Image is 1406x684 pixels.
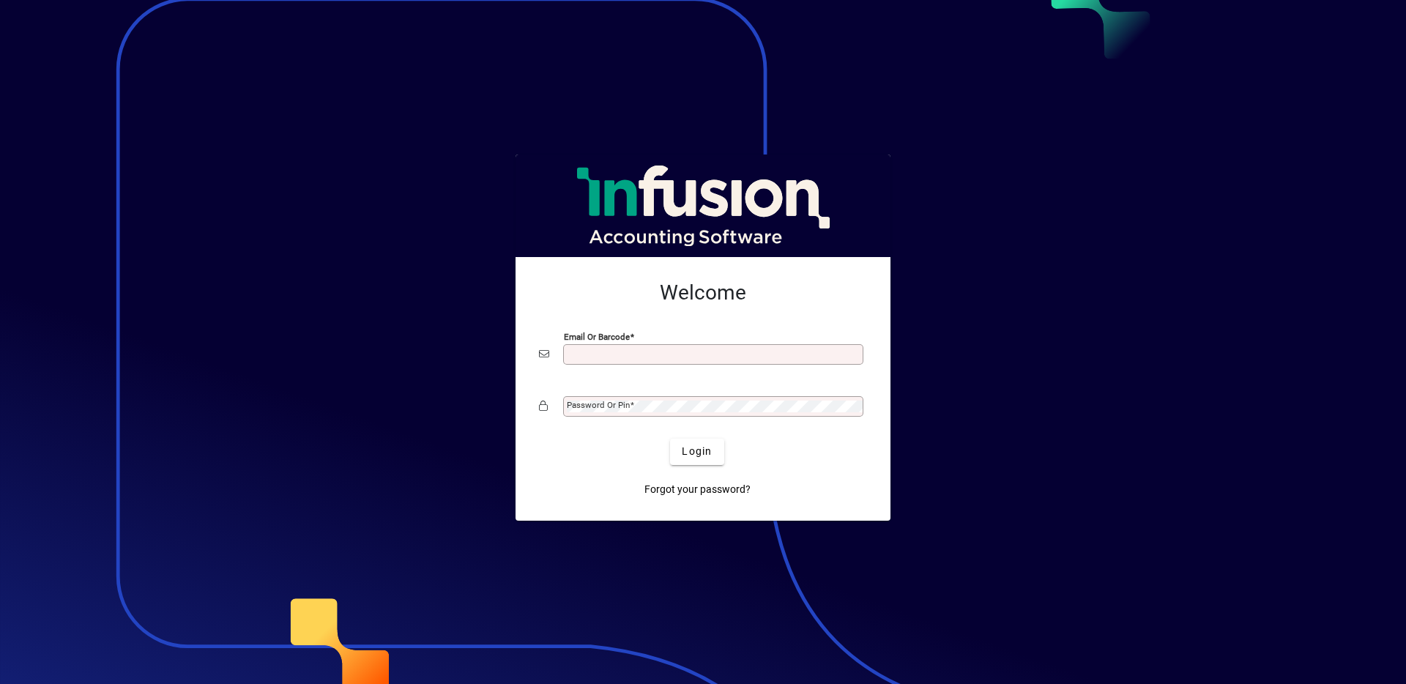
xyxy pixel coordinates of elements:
[644,482,751,497] span: Forgot your password?
[564,331,630,341] mat-label: Email or Barcode
[670,439,724,465] button: Login
[567,400,630,410] mat-label: Password or Pin
[682,444,712,459] span: Login
[639,477,756,503] a: Forgot your password?
[539,280,867,305] h2: Welcome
